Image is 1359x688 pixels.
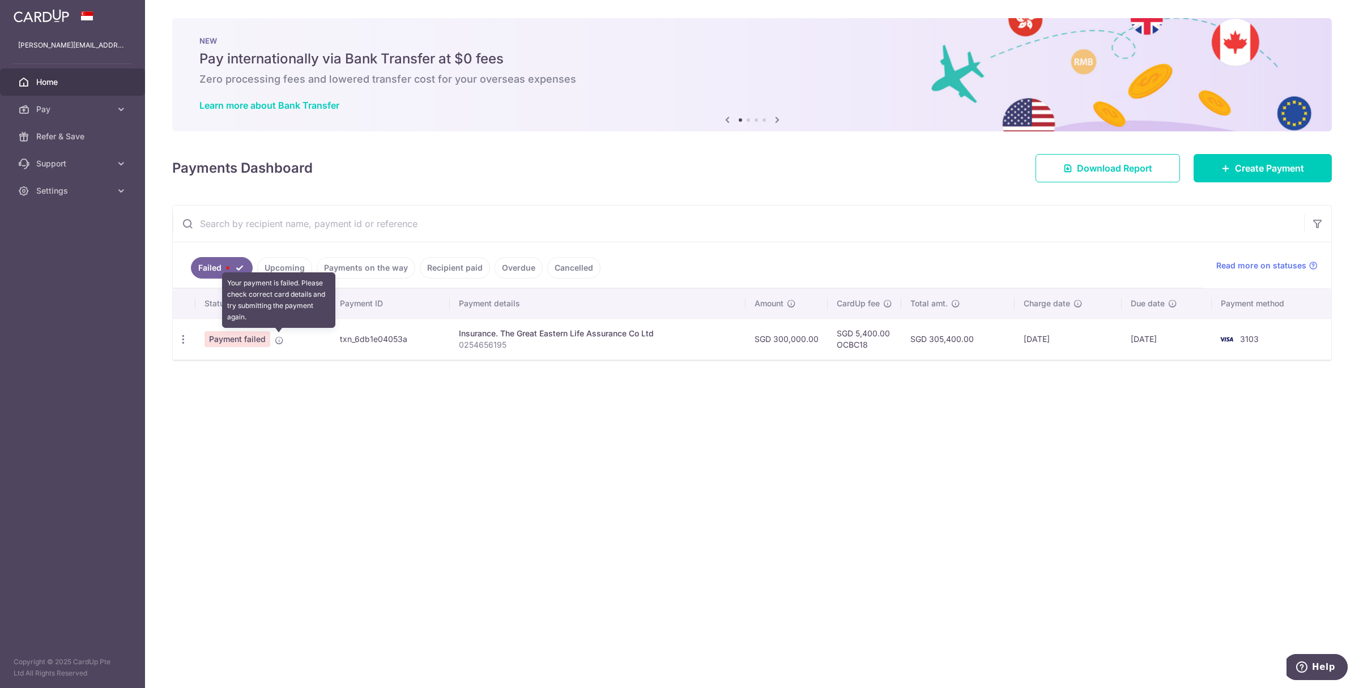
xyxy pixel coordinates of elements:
span: Refer & Save [36,131,111,142]
td: SGD 300,000.00 [745,318,828,360]
span: Download Report [1077,161,1152,175]
th: Payment ID [331,289,450,318]
img: Bank transfer banner [172,18,1332,131]
td: SGD 305,400.00 [901,318,1015,360]
span: Due date [1131,298,1165,309]
a: Payments on the way [317,257,415,279]
span: Create Payment [1235,161,1304,175]
a: Download Report [1036,154,1180,182]
a: Create Payment [1194,154,1332,182]
span: Total amt. [910,298,948,309]
h5: Pay internationally via Bank Transfer at $0 fees [199,50,1305,68]
img: Bank Card [1215,332,1238,346]
span: 3103 [1240,334,1259,344]
p: 0254656195 [459,339,736,351]
span: CardUp fee [837,298,880,309]
input: Search by recipient name, payment id or reference [173,206,1304,242]
a: Recipient paid [420,257,490,279]
span: Read more on statuses [1216,260,1306,271]
a: Failed [191,257,253,279]
p: NEW [199,36,1305,45]
td: SGD 5,400.00 OCBC18 [828,318,901,360]
a: Overdue [495,257,543,279]
span: Support [36,158,111,169]
h6: Zero processing fees and lowered transfer cost for your overseas expenses [199,72,1305,86]
a: Learn more about Bank Transfer [199,100,339,111]
div: Your payment is failed. Please check correct card details and try submitting the payment again. [222,272,335,328]
a: Cancelled [547,257,600,279]
td: [DATE] [1122,318,1211,360]
td: txn_6db1e04053a [331,318,450,360]
h4: Payments Dashboard [172,158,313,178]
a: Upcoming [257,257,312,279]
p: [PERSON_NAME][EMAIL_ADDRESS][DOMAIN_NAME] [18,40,127,51]
span: Help [25,8,49,18]
div: Insurance. The Great Eastern Life Assurance Co Ltd [459,328,736,339]
th: Payment details [450,289,745,318]
span: Charge date [1024,298,1070,309]
img: CardUp [14,9,69,23]
span: Pay [36,104,111,115]
th: Payment method [1212,289,1331,318]
td: [DATE] [1015,318,1122,360]
span: Amount [755,298,783,309]
a: Read more on statuses [1216,260,1318,271]
iframe: Opens a widget where you can find more information [1286,654,1348,682]
span: Home [36,76,111,88]
span: Payment failed [205,331,270,347]
span: Status [205,298,229,309]
span: Settings [36,185,111,196]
